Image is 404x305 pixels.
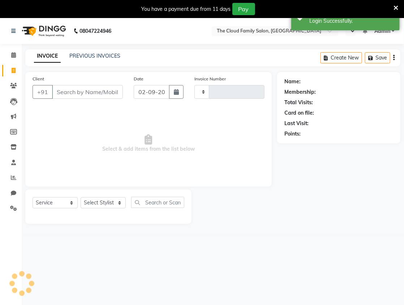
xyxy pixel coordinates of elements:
span: Select & add items from the list below [33,107,265,180]
img: logo [18,21,68,41]
span: Admin [374,27,390,35]
div: Name: [284,78,301,85]
button: Create New [321,52,362,63]
a: INVOICE [34,50,61,63]
div: Login Successfully. [309,17,394,25]
input: Search by Name/Mobile/Email/Code [52,85,123,99]
button: Pay [232,3,255,15]
button: +91 [33,85,53,99]
label: Date [134,76,143,82]
div: Points: [284,130,301,138]
div: You have a payment due from 11 days [142,5,231,13]
div: Total Visits: [284,99,313,106]
b: 08047224946 [79,21,111,41]
input: Search or Scan [131,197,184,208]
div: Membership: [284,88,316,96]
label: Invoice Number [194,76,226,82]
div: Card on file: [284,109,314,117]
a: PREVIOUS INVOICES [69,53,120,59]
div: Last Visit: [284,120,309,127]
label: Client [33,76,44,82]
button: Save [365,52,390,63]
